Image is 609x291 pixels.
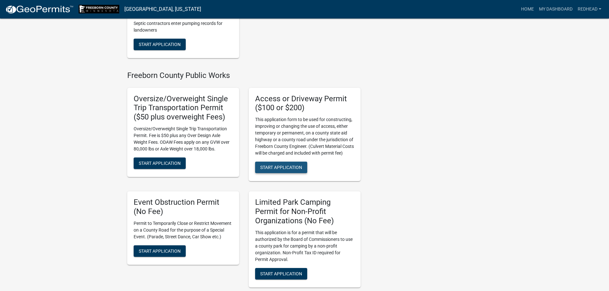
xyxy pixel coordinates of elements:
button: Start Application [134,39,186,50]
a: [GEOGRAPHIC_DATA], [US_STATE] [124,4,201,15]
h4: Freeborn County Public Works [127,71,361,80]
h5: Event Obstruction Permit (No Fee) [134,198,233,216]
button: Start Application [134,245,186,257]
a: My Dashboard [536,3,575,15]
span: Start Application [139,161,181,166]
p: Permit to Temporarily Close or Restrict Movement on a County Road for the purpose of a Special Ev... [134,220,233,240]
a: Home [519,3,536,15]
button: Start Application [255,162,307,173]
p: Oversize/Overweight Single Trip Transportation Permit. Fee is $50 plus any Over Design Axle Weigh... [134,126,233,152]
button: Start Application [255,268,307,280]
h5: Limited Park Camping Permit for Non-Profit Organizations (No Fee) [255,198,354,225]
p: This application form to be used for constructing, improving or changing the use of access, eithe... [255,116,354,157]
a: Redhead [575,3,604,15]
span: Start Application [260,165,302,170]
span: Start Application [139,42,181,47]
button: Start Application [134,157,186,169]
span: Start Application [139,248,181,253]
span: Start Application [260,271,302,276]
p: Septic contractors enter pumping records for landowners [134,20,233,34]
p: This application is for a permit that will be authorized by the Board of Commissioners to use a c... [255,229,354,263]
h5: Oversize/Overweight Single Trip Transportation Permit ($50 plus overweight Fees) [134,94,233,122]
h5: Access or Driveway Permit ($100 or $200) [255,94,354,113]
img: Freeborn County, Minnesota [79,5,119,13]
